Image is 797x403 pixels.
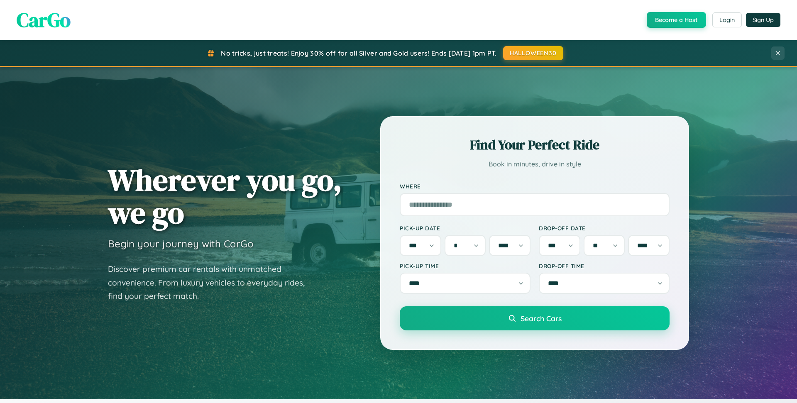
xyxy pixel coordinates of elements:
[400,158,670,170] p: Book in minutes, drive in style
[400,262,531,269] label: Pick-up Time
[539,225,670,232] label: Drop-off Date
[539,262,670,269] label: Drop-off Time
[108,164,342,229] h1: Wherever you go, we go
[400,136,670,154] h2: Find Your Perfect Ride
[647,12,706,28] button: Become a Host
[400,306,670,330] button: Search Cars
[108,237,254,250] h3: Begin your journey with CarGo
[108,262,315,303] p: Discover premium car rentals with unmatched convenience. From luxury vehicles to everyday rides, ...
[521,314,562,323] span: Search Cars
[400,183,670,190] label: Where
[17,6,71,34] span: CarGo
[712,12,742,27] button: Login
[221,49,496,57] span: No tricks, just treats! Enjoy 30% off for all Silver and Gold users! Ends [DATE] 1pm PT.
[746,13,780,27] button: Sign Up
[400,225,531,232] label: Pick-up Date
[503,46,563,60] button: HALLOWEEN30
